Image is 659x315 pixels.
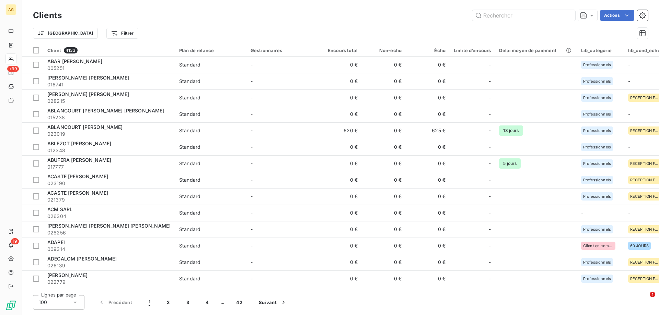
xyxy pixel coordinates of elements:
[47,98,171,105] span: 028215
[318,270,362,287] td: 0 €
[366,48,402,53] div: Non-échu
[251,144,253,150] span: -
[583,194,611,198] span: Professionnels
[47,246,171,253] span: 009314
[47,229,171,236] span: 028256
[47,108,164,113] span: ABLANCOURT [PERSON_NAME] [PERSON_NAME]
[33,9,62,22] h3: Clients
[11,238,19,244] span: 19
[489,209,491,216] span: -
[251,177,253,183] span: -
[47,81,171,88] span: 016741
[179,193,200,200] div: Standard
[251,295,295,310] button: Suivant
[179,78,200,85] div: Standard
[251,62,253,68] span: -
[406,122,450,139] td: 625 €
[362,238,406,254] td: 0 €
[406,238,450,254] td: 0 €
[47,196,171,203] span: 021379
[251,226,253,232] span: -
[47,141,111,146] span: ABLEZOT [PERSON_NAME]
[39,299,47,306] span: 100
[197,295,217,310] button: 4
[251,95,253,100] span: -
[406,106,450,122] td: 0 €
[406,57,450,73] td: 0 €
[489,94,491,101] span: -
[318,57,362,73] td: 0 €
[583,178,611,182] span: Professionnels
[47,65,171,72] span: 005251
[149,299,150,306] span: 1
[489,111,491,118] span: -
[362,57,406,73] td: 0 €
[489,177,491,183] span: -
[362,122,406,139] td: 0 €
[628,111,630,117] span: -
[251,78,253,84] span: -
[583,227,611,231] span: Professionnels
[5,300,16,311] img: Logo LeanPay
[318,139,362,155] td: 0 €
[318,172,362,188] td: 0 €
[472,10,575,21] input: Rechercher
[179,160,200,167] div: Standard
[318,205,362,221] td: 0 €
[90,295,140,310] button: Précédent
[179,209,200,216] div: Standard
[251,111,253,117] span: -
[47,223,171,229] span: [PERSON_NAME] [PERSON_NAME] [PERSON_NAME]
[581,48,620,53] div: Lib_categorie
[499,48,573,53] div: Délai moyen de paiement
[47,213,171,220] span: 026304
[251,160,253,166] span: -
[318,89,362,106] td: 0 €
[362,73,406,89] td: 0 €
[489,160,491,167] span: -
[179,226,200,233] div: Standard
[489,259,491,266] span: -
[5,67,16,78] a: +99
[362,89,406,106] td: 0 €
[47,147,171,154] span: 012348
[251,128,253,133] span: -
[318,238,362,254] td: 0 €
[251,48,314,53] div: Gestionnaires
[322,48,358,53] div: Encours total
[251,193,253,199] span: -
[628,144,630,150] span: -
[7,66,19,72] span: +99
[362,139,406,155] td: 0 €
[406,254,450,270] td: 0 €
[583,96,611,100] span: Professionnels
[583,260,611,264] span: Professionnels
[362,287,406,303] td: 0 €
[47,289,58,294] span: ADH
[489,242,491,249] span: -
[489,193,491,200] span: -
[489,144,491,150] span: -
[179,94,200,101] div: Standard
[33,28,98,39] button: [GEOGRAPHIC_DATA]
[178,295,197,310] button: 3
[251,210,253,216] span: -
[628,62,630,68] span: -
[179,259,200,266] div: Standard
[179,61,200,68] div: Standard
[47,180,171,187] span: 023190
[362,270,406,287] td: 0 €
[362,155,406,172] td: 0 €
[140,295,159,310] button: 1
[47,157,111,163] span: ABUFERA [PERSON_NAME]
[406,188,450,205] td: 0 €
[406,139,450,155] td: 0 €
[47,75,129,81] span: [PERSON_NAME] [PERSON_NAME]
[583,161,611,166] span: Professionnels
[362,221,406,238] td: 0 €
[583,129,611,133] span: Professionnels
[47,239,65,245] span: ADAPEI
[362,254,406,270] td: 0 €
[5,4,16,15] div: AG
[179,275,200,282] div: Standard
